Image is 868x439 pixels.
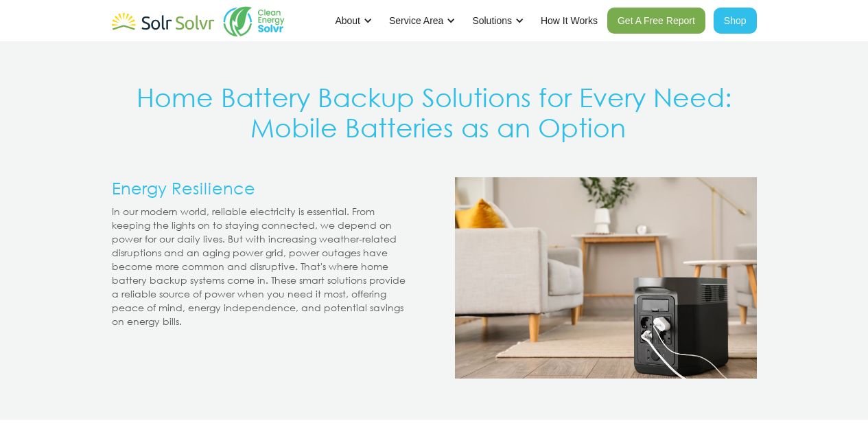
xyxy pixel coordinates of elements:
div: Service Area [389,14,443,27]
h1: Home Battery Backup Solutions for Every Need: Mobile Batteries as an Option [112,82,757,170]
p: In our modern world, reliable electricity is essential. From keeping the lights on to staying con... [112,205,414,328]
h3: Energy Resilience [112,177,414,198]
a: Get A Free Report [607,8,705,34]
div: About [335,14,360,27]
div: Solutions [472,14,512,27]
img: Battery backup system installed in Ontario living room by Solr Solvr complementing solar panels i... [455,177,757,379]
a: Shop [714,8,757,34]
